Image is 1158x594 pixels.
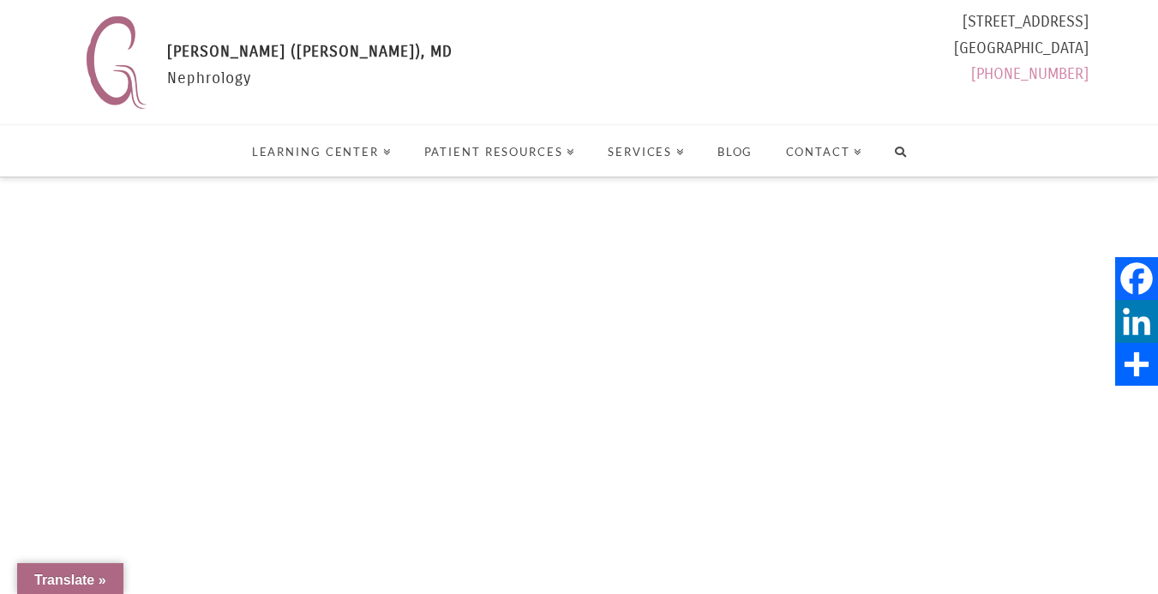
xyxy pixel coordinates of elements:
[608,147,685,158] span: Services
[407,125,591,177] a: Patient Resources
[700,125,769,177] a: Blog
[167,42,453,61] span: [PERSON_NAME] ([PERSON_NAME]), MD
[167,39,453,116] div: Nephrology
[34,573,106,587] span: Translate »
[591,125,700,177] a: Services
[786,147,863,158] span: Contact
[424,147,575,158] span: Patient Resources
[78,9,154,116] img: Nephrology
[235,125,407,177] a: Learning Center
[1115,300,1158,343] a: LinkedIn
[717,147,753,158] span: Blog
[252,147,392,158] span: Learning Center
[1115,257,1158,300] a: Facebook
[954,9,1089,94] div: [STREET_ADDRESS] [GEOGRAPHIC_DATA]
[971,64,1089,83] a: [PHONE_NUMBER]
[769,125,879,177] a: Contact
